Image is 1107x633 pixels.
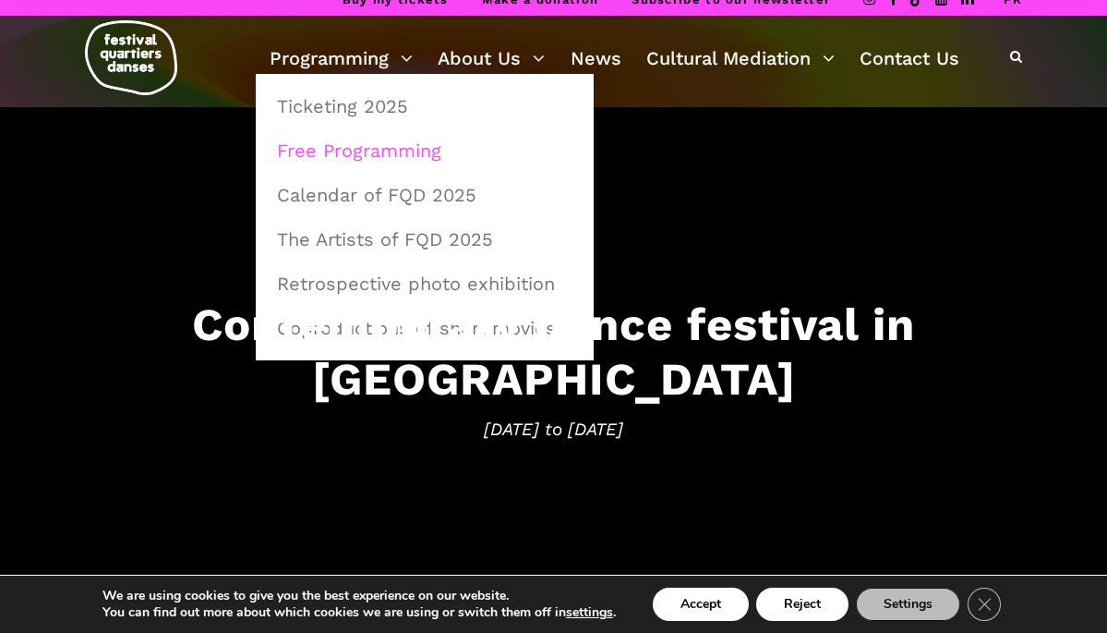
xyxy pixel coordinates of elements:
a: Cultural Mediation [646,43,835,74]
img: logo-fqd-med [85,20,177,95]
p: You can find out more about which cookies we are using or switch them off in . [102,604,616,621]
a: Contact Us [860,43,959,74]
button: Accept [653,588,749,621]
a: News [571,43,621,74]
button: Reject [756,588,848,621]
p: We are using cookies to give you the best experience on our website. [102,588,616,604]
a: About Us [438,43,545,74]
button: Close GDPR Cookie Banner [968,588,1001,621]
h3: Contemporary dance festival in [GEOGRAPHIC_DATA] [18,298,1089,407]
a: Free Programming [266,129,584,172]
a: Retrospective photo exhibition [266,262,584,305]
a: Calendar of FQD 2025 [266,174,584,216]
button: Settings [856,588,960,621]
a: Ticketing 2025 [266,85,584,128]
span: [DATE] to [DATE] [18,415,1089,443]
a: The Artists of FQD 2025 [266,218,584,261]
button: settings [566,604,613,621]
a: Programming [270,43,413,74]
